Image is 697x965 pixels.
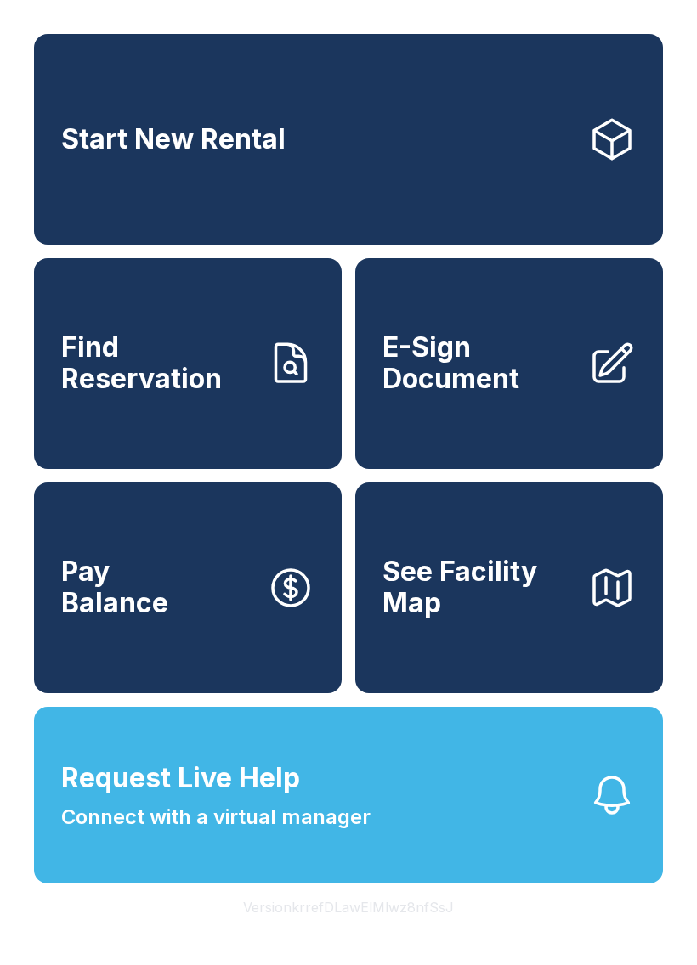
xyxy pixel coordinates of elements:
span: Find Reservation [61,332,253,394]
span: Pay Balance [61,556,168,618]
button: VersionkrrefDLawElMlwz8nfSsJ [229,883,467,931]
span: See Facility Map [382,556,575,618]
a: Find Reservation [34,258,342,469]
span: Request Live Help [61,758,300,799]
a: E-Sign Document [355,258,663,469]
span: Start New Rental [61,124,286,155]
a: Start New Rental [34,34,663,245]
span: Connect with a virtual manager [61,802,371,832]
button: Request Live HelpConnect with a virtual manager [34,707,663,883]
span: E-Sign Document [382,332,575,394]
button: See Facility Map [355,482,663,693]
button: PayBalance [34,482,342,693]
